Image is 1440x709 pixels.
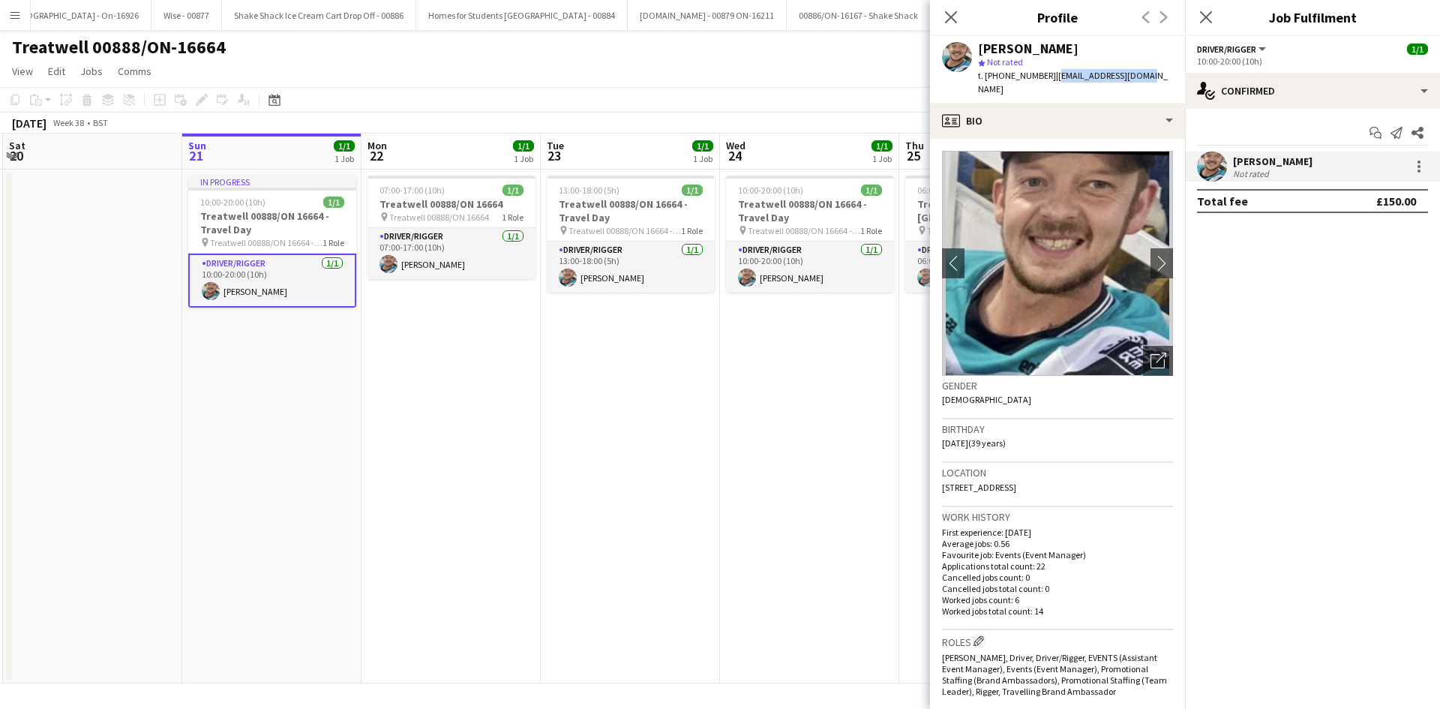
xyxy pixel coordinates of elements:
a: Edit [42,62,71,81]
span: 06:00-21:00 (15h) [917,185,982,196]
h3: Job Fulfilment [1185,8,1440,27]
button: Shake Shack Ice Cream Cart Drop Off - 00886 [222,1,416,30]
span: Week 38 [49,117,87,128]
span: Treatwell 00888/ON 16664 - Travel Day [210,237,322,248]
div: In progress [188,176,356,188]
span: 1 Role [681,225,703,236]
span: View [12,65,33,78]
p: Cancelled jobs count: 0 [942,572,1173,583]
span: Tue [547,139,564,152]
span: [DATE] (39 years) [942,437,1006,449]
span: Driver/Rigger [1197,44,1256,55]
div: 10:00-20:00 (10h) [1197,56,1428,67]
div: [PERSON_NAME] [978,42,1078,56]
span: Treatwell 00888/ON 16664 - Travel Day [748,225,860,236]
h3: Treatwell 00888/ON 16664 - Travel Day [726,197,894,224]
div: Total fee [1197,194,1248,209]
div: 1 Job [693,153,712,164]
app-card-role: Driver/Rigger1/113:00-18:00 (5h)[PERSON_NAME] [547,242,715,293]
p: Applications total count: 22 [942,560,1173,572]
div: Bio [930,103,1185,139]
a: Jobs [74,62,109,81]
p: Cancelled jobs total count: 0 [942,583,1173,594]
app-card-role: Driver/Rigger1/106:00-21:00 (15h)[PERSON_NAME] [905,242,1073,293]
span: Jobs [80,65,103,78]
span: Treatwell 00888/ON 16664 - Travel Day [568,225,681,236]
app-job-card: 06:00-21:00 (15h)1/1Treatwell 00888/ON 16664 UCL [GEOGRAPHIC_DATA] Treatwell 00888/ON 16664 UCL [... [905,176,1073,293]
a: View [6,62,39,81]
h3: Gender [942,379,1173,392]
span: 1 Role [322,237,344,248]
span: 1/1 [334,140,355,152]
p: Worked jobs count: 6 [942,594,1173,605]
span: Sat [9,139,25,152]
button: Driver/Rigger [1197,44,1268,55]
h3: Location [942,466,1173,479]
span: 07:00-17:00 (10h) [379,185,445,196]
span: 21 [186,147,206,164]
span: | [EMAIL_ADDRESS][DOMAIN_NAME] [978,70,1168,95]
app-job-card: 07:00-17:00 (10h)1/1Treatwell 00888/ON 16664 Treatwell 00888/ON 166641 RoleDriver/Rigger1/107:00-... [367,176,535,279]
h3: Treatwell 00888/ON 16664 - Travel Day [188,209,356,236]
h3: Roles [942,633,1173,649]
span: [STREET_ADDRESS] [942,482,1016,493]
span: 25 [903,147,924,164]
span: 1 Role [860,225,882,236]
span: 1/1 [692,140,713,152]
span: 1/1 [871,140,892,152]
div: BST [93,117,108,128]
button: 00886/ON-16167 - Shake Shack [787,1,931,30]
span: Comms [118,65,151,78]
span: 13:00-18:00 (5h) [559,185,619,196]
span: [PERSON_NAME], Driver, Driver/Rigger, EVENTS (Assistant Event Manager), Events (Event Manager), P... [942,652,1167,697]
span: 1/1 [502,185,523,196]
button: Wise - 00877 [151,1,222,30]
span: 1/1 [513,140,534,152]
app-card-role: Driver/Rigger1/110:00-20:00 (10h)[PERSON_NAME] [726,242,894,293]
span: 24 [724,147,745,164]
span: 23 [544,147,564,164]
span: [DEMOGRAPHIC_DATA] [942,394,1031,405]
h3: Treatwell 00888/ON 16664 - Travel Day [547,197,715,224]
span: 1/1 [682,185,703,196]
span: 1/1 [861,185,882,196]
p: Favourite job: Events (Event Manager) [942,549,1173,560]
span: 10:00-20:00 (10h) [738,185,803,196]
div: 1 Job [334,153,354,164]
span: t. [PHONE_NUMBER] [978,70,1056,81]
div: 1 Job [514,153,533,164]
h3: Work history [942,510,1173,524]
div: Open photos pop-in [1143,346,1173,376]
p: First experience: [DATE] [942,527,1173,538]
img: Crew avatar or photo [942,151,1173,376]
span: Mon [367,139,387,152]
a: Comms [112,62,157,81]
button: Homes for Students [GEOGRAPHIC_DATA] - 00884 [416,1,628,30]
span: Edit [48,65,65,78]
span: 1 Role [502,212,523,223]
app-job-card: 13:00-18:00 (5h)1/1Treatwell 00888/ON 16664 - Travel Day Treatwell 00888/ON 16664 - Travel Day1 R... [547,176,715,293]
p: Average jobs: 0.56 [942,538,1173,549]
h3: Profile [930,8,1185,27]
app-job-card: In progress10:00-20:00 (10h)1/1Treatwell 00888/ON 16664 - Travel Day Treatwell 00888/ON 16664 - T... [188,176,356,308]
span: 1/1 [1407,44,1428,55]
span: Thu [905,139,924,152]
span: Treatwell 00888/ON 16664 UCL [GEOGRAPHIC_DATA] [927,225,1039,236]
div: 1 Job [872,153,892,164]
span: 10:00-20:00 (10h) [200,197,265,208]
div: Confirmed [1185,73,1440,109]
div: [DATE] [12,116,46,131]
span: Treatwell 00888/ON 16664 [389,212,489,223]
h3: Treatwell 00888/ON 16664 UCL [GEOGRAPHIC_DATA] [905,197,1073,224]
app-job-card: 10:00-20:00 (10h)1/1Treatwell 00888/ON 16664 - Travel Day Treatwell 00888/ON 16664 - Travel Day1 ... [726,176,894,293]
app-card-role: Driver/Rigger1/110:00-20:00 (10h)[PERSON_NAME] [188,254,356,308]
app-card-role: Driver/Rigger1/107:00-17:00 (10h)[PERSON_NAME] [367,228,535,279]
div: £150.00 [1376,194,1416,209]
span: Not rated [987,56,1023,68]
h3: Treatwell 00888/ON 16664 [367,197,535,211]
